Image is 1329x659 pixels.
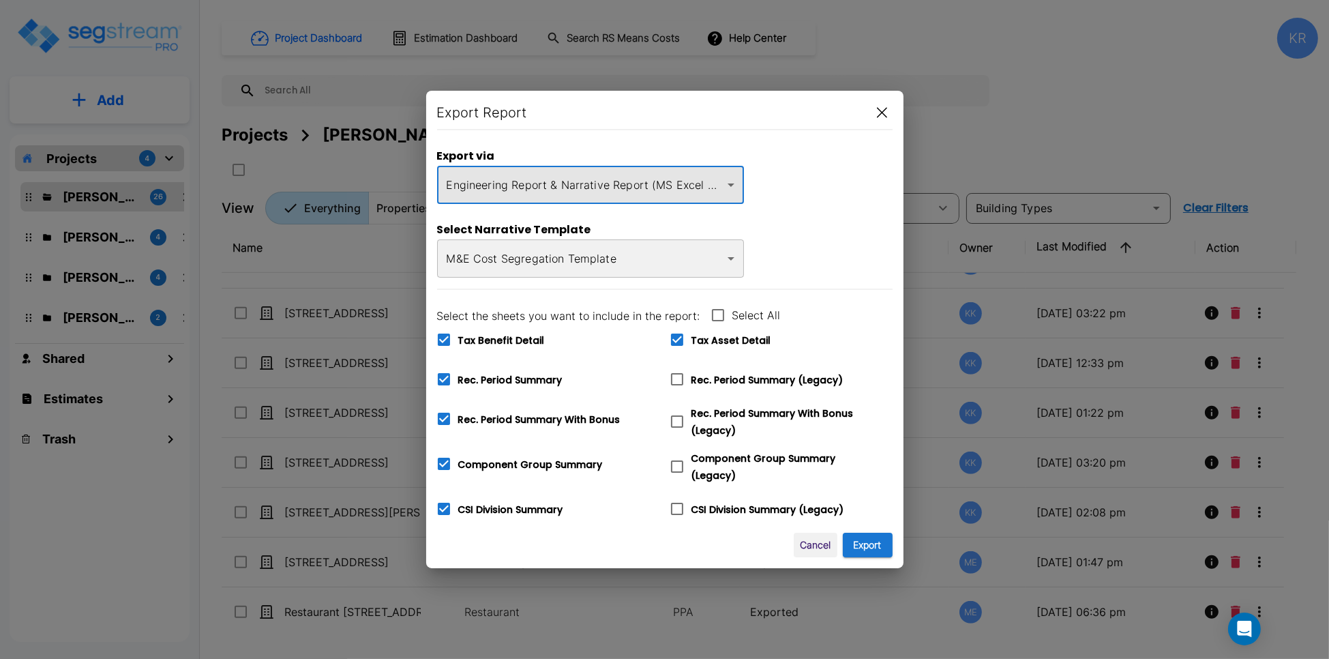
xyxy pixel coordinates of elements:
[691,452,836,482] span: Component Group Summary (Legacy)
[691,407,854,437] span: Rec. Period Summary With Bonus (Legacy)
[691,334,771,347] span: Tax Asset Detail
[458,503,563,516] span: CSI Division Summary
[437,147,744,166] h6: Export via
[437,102,527,123] h6: Export Report
[458,458,603,471] span: Component Group Summary
[843,533,893,558] button: Export
[1228,613,1261,645] div: Open Intercom Messenger
[458,373,563,387] span: Rec. Period Summary
[437,220,744,239] h6: Select Narrative Template
[437,306,700,325] h6: Select the sheets you want to include in the report:
[691,503,844,516] span: CSI Division Summary (Legacy)
[732,307,781,323] span: Select All
[458,413,621,426] span: Rec. Period Summary With Bonus
[458,334,545,347] span: Tax Benefit Detail
[691,373,843,387] span: Rec. Period Summary (Legacy)
[437,166,744,204] div: Engineering Report & Narrative Report (MS Excel & MS Word)
[437,239,744,278] div: M&E Cost Segregation Template
[794,533,837,558] button: Cancel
